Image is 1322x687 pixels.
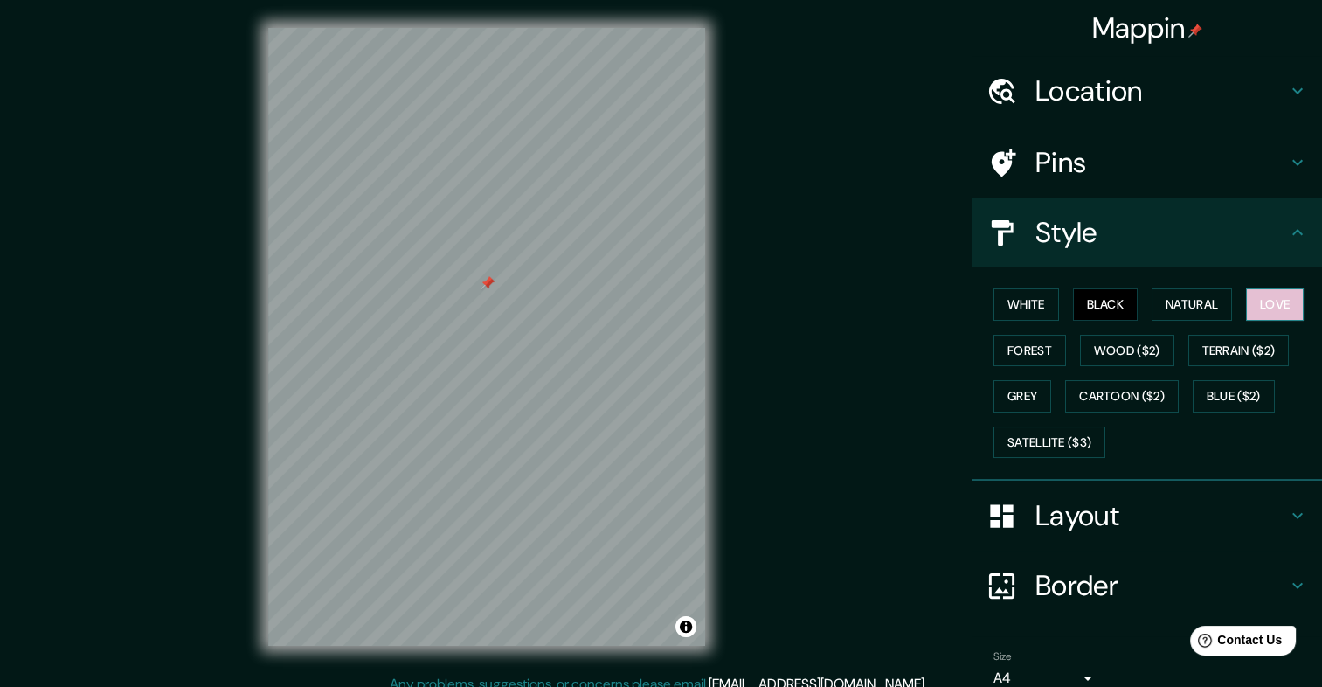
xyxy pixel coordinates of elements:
h4: Style [1035,215,1287,250]
div: Location [972,56,1322,126]
button: White [993,288,1059,321]
button: Forest [993,335,1066,367]
img: pin-icon.png [1188,24,1202,38]
button: Cartoon ($2) [1065,380,1179,413]
div: Style [972,198,1322,267]
button: Black [1073,288,1139,321]
div: Border [972,551,1322,621]
h4: Layout [1035,498,1287,533]
h4: Pins [1035,145,1287,180]
button: Love [1246,288,1304,321]
iframe: Help widget launcher [1166,619,1303,668]
button: Blue ($2) [1193,380,1275,413]
button: Toggle attribution [675,616,696,637]
button: Satellite ($3) [993,427,1105,459]
h4: Mappin [1092,10,1203,45]
button: Terrain ($2) [1188,335,1290,367]
button: Wood ($2) [1080,335,1174,367]
button: Grey [993,380,1051,413]
button: Natural [1152,288,1232,321]
h4: Location [1035,73,1287,108]
canvas: Map [268,28,705,646]
label: Size [993,649,1012,664]
div: Pins [972,128,1322,198]
div: Layout [972,481,1322,551]
h4: Border [1035,568,1287,603]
